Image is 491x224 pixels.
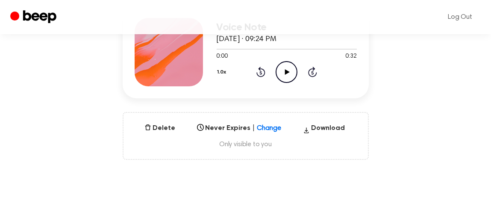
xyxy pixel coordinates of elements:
span: Only visible to you [134,140,358,149]
span: [DATE] · 09:24 PM [217,35,276,43]
a: Beep [10,9,59,26]
button: Delete [141,123,179,133]
a: Log Out [439,7,481,27]
span: 0:32 [345,52,356,61]
button: Download [300,123,349,137]
button: 1.0x [217,65,230,80]
span: 0:00 [217,52,228,61]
